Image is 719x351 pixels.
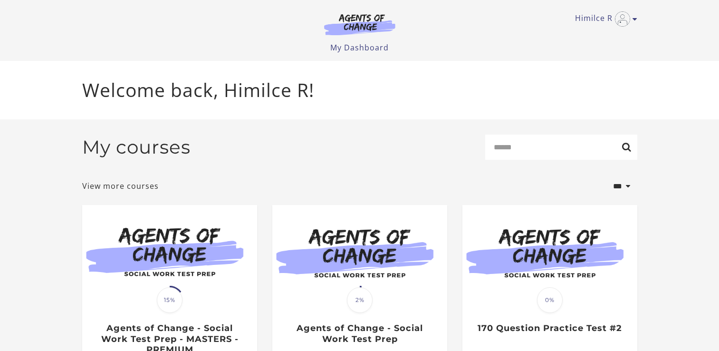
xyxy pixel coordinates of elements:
[157,287,182,313] span: 15%
[575,11,633,27] a: Toggle menu
[82,76,637,104] p: Welcome back, Himilce R!
[537,287,563,313] span: 0%
[472,323,627,334] h3: 170 Question Practice Test #2
[82,180,159,192] a: View more courses
[330,42,389,53] a: My Dashboard
[314,13,405,35] img: Agents of Change Logo
[282,323,437,344] h3: Agents of Change - Social Work Test Prep
[347,287,373,313] span: 2%
[82,136,191,158] h2: My courses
